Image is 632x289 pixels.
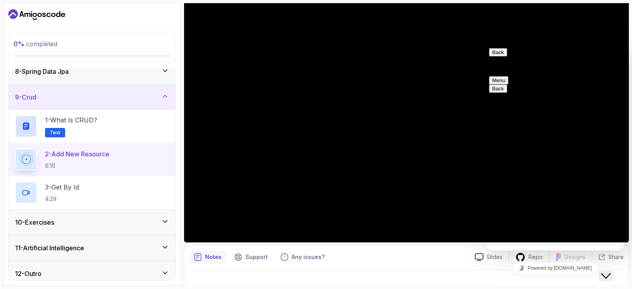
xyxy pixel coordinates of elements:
[205,253,222,261] p: Notes
[276,251,329,263] button: Feedback button
[229,251,273,263] button: Support button
[8,8,65,21] a: Dashboard
[45,149,109,159] p: 2 - Add New Resource
[50,129,60,136] span: Text
[592,253,624,261] button: Share
[608,253,624,261] p: Share
[45,162,109,170] p: 6:10
[468,253,509,261] a: Slides
[13,40,24,48] span: 0 %
[15,92,36,102] h3: 9 - Crud
[9,84,175,110] button: 9-Crud
[13,40,57,48] span: completed
[9,235,175,261] button: 11-Artificial Intelligence
[15,243,84,253] h3: 11 - Artificial Intelligence
[9,59,175,84] button: 8-Spring Data Jpa
[599,257,624,281] iframe: chat widget
[487,253,502,261] p: Slides
[45,195,79,203] p: 4:29
[15,182,169,204] button: 3-Get By Id4:29
[189,251,226,263] button: notes button
[15,148,169,171] button: 2-Add New Resource6:10
[564,253,585,261] p: Designs
[486,45,624,250] iframe: chat widget
[45,182,79,192] p: 3 - Get By Id
[486,259,624,277] iframe: chat widget
[15,269,41,278] h3: 12 - Outro
[529,253,543,261] p: Repo
[292,253,325,261] p: Any issues?
[9,210,175,235] button: 10-Exercises
[15,115,169,137] button: 1-What is CRUD?Text
[9,261,175,286] button: 12-Outro
[509,252,549,262] a: Repo
[15,218,54,227] h3: 10 - Exercises
[245,253,268,261] p: Support
[45,115,97,125] p: 1 - What is CRUD?
[15,67,69,76] h3: 8 - Spring Data Jpa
